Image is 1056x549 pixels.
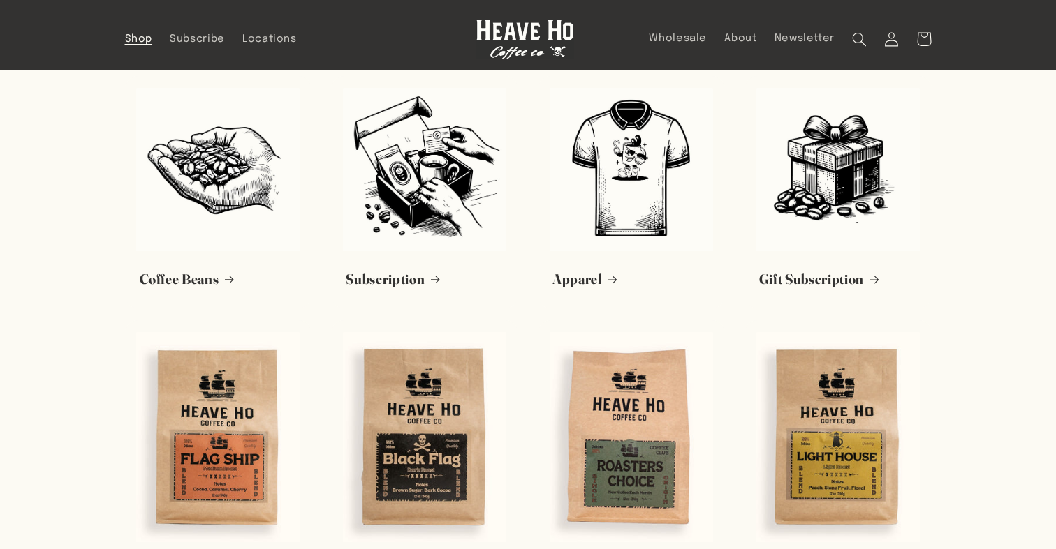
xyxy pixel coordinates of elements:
[476,20,574,59] img: Heave Ho Coffee Co
[759,271,917,288] a: Gift Subscription
[242,33,297,46] span: Locations
[844,23,876,55] summary: Search
[552,271,710,288] a: Apparel
[724,32,756,45] span: About
[765,23,844,54] a: Newsletter
[125,33,153,46] span: Shop
[346,271,504,288] a: Subscription
[716,23,765,54] a: About
[161,24,234,54] a: Subscribe
[116,24,161,54] a: Shop
[649,32,707,45] span: Wholesale
[775,32,835,45] span: Newsletter
[140,271,298,288] a: Coffee Beans
[170,33,225,46] span: Subscribe
[233,24,305,54] a: Locations
[640,23,716,54] a: Wholesale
